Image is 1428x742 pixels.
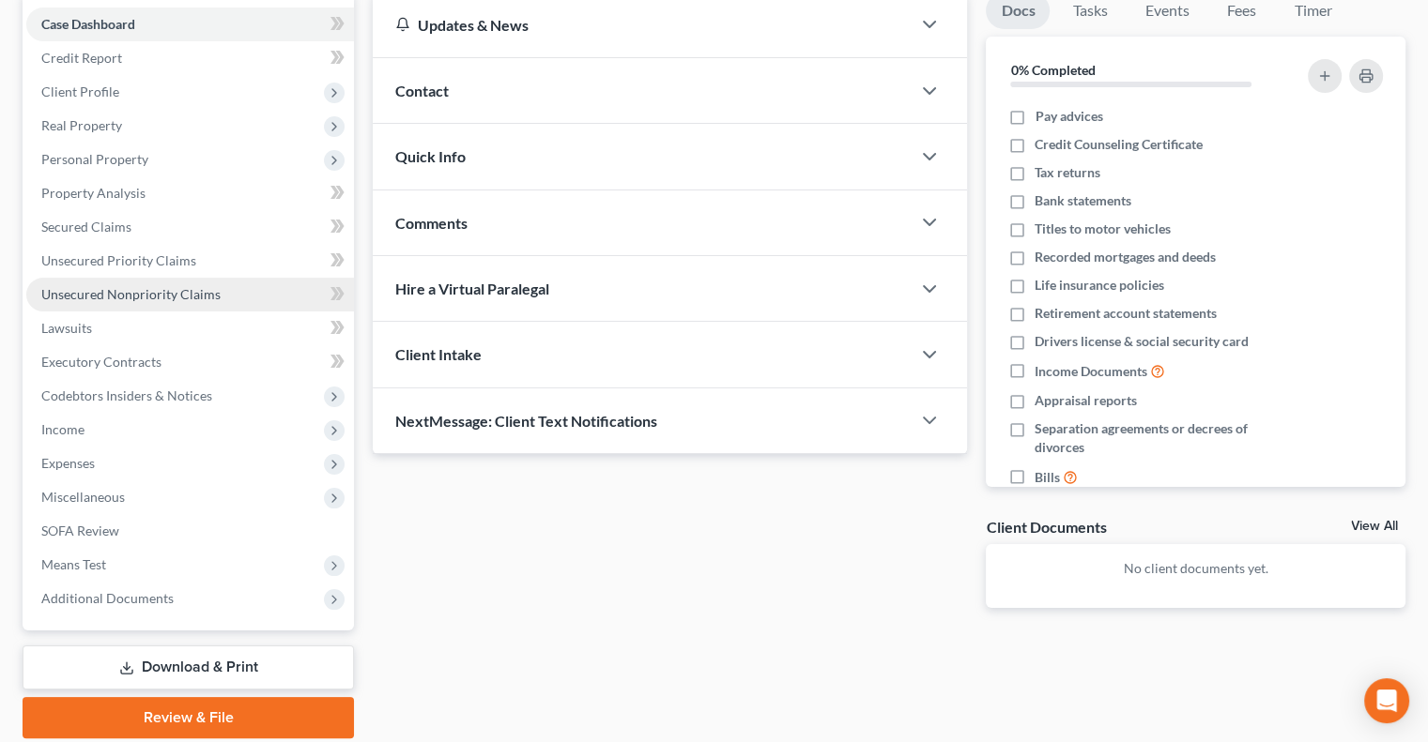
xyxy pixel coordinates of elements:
[1035,220,1171,238] span: Titles to motor vehicles
[1351,520,1398,533] a: View All
[395,412,657,430] span: NextMessage: Client Text Notifications
[1035,419,1284,457] span: Separation agreements or decrees of divorces
[41,421,84,437] span: Income
[1035,248,1216,266] span: Recorded mortgages and deeds
[26,345,354,379] a: Executory Contracts
[1035,332,1249,351] span: Drivers license & social security card
[41,354,161,370] span: Executory Contracts
[1035,468,1060,487] span: Bills
[26,514,354,548] a: SOFA Review
[1035,163,1100,182] span: Tax returns
[395,214,468,232] span: Comments
[26,311,354,345] a: Lawsuits
[41,387,212,403] span: Codebtors Insiders & Notices
[41,185,146,201] span: Property Analysis
[395,280,549,297] span: Hire a Virtual Paralegal
[1001,559,1390,578] p: No client documents yet.
[26,244,354,278] a: Unsecured Priority Claims
[1010,62,1095,78] strong: 0% Completed
[23,697,354,738] a: Review & File
[1035,304,1217,323] span: Retirement account statements
[41,590,174,606] span: Additional Documents
[1035,135,1203,154] span: Credit Counseling Certificate
[395,147,466,165] span: Quick Info
[41,522,119,538] span: SOFA Review
[395,82,449,99] span: Contact
[395,345,482,363] span: Client Intake
[41,252,196,268] span: Unsecured Priority Claims
[1035,276,1164,295] span: Life insurance policies
[1035,107,1102,126] span: Pay advices
[41,219,131,235] span: Secured Claims
[41,320,92,336] span: Lawsuits
[26,41,354,75] a: Credit Report
[26,176,354,210] a: Property Analysis
[26,210,354,244] a: Secured Claims
[41,151,148,167] span: Personal Property
[41,117,122,133] span: Real Property
[41,16,135,32] span: Case Dashboard
[41,556,106,572] span: Means Test
[41,83,119,99] span: Client Profile
[26,8,354,41] a: Case Dashboard
[986,517,1106,537] div: Client Documents
[1364,678,1409,723] div: Open Intercom Messenger
[41,286,221,302] span: Unsecured Nonpriority Claims
[41,455,95,471] span: Expenses
[1035,391,1137,410] span: Appraisal reports
[23,645,354,689] a: Download & Print
[395,15,888,35] div: Updates & News
[41,50,122,66] span: Credit Report
[1035,191,1131,210] span: Bank statements
[1035,362,1147,381] span: Income Documents
[26,278,354,311] a: Unsecured Nonpriority Claims
[41,489,125,505] span: Miscellaneous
